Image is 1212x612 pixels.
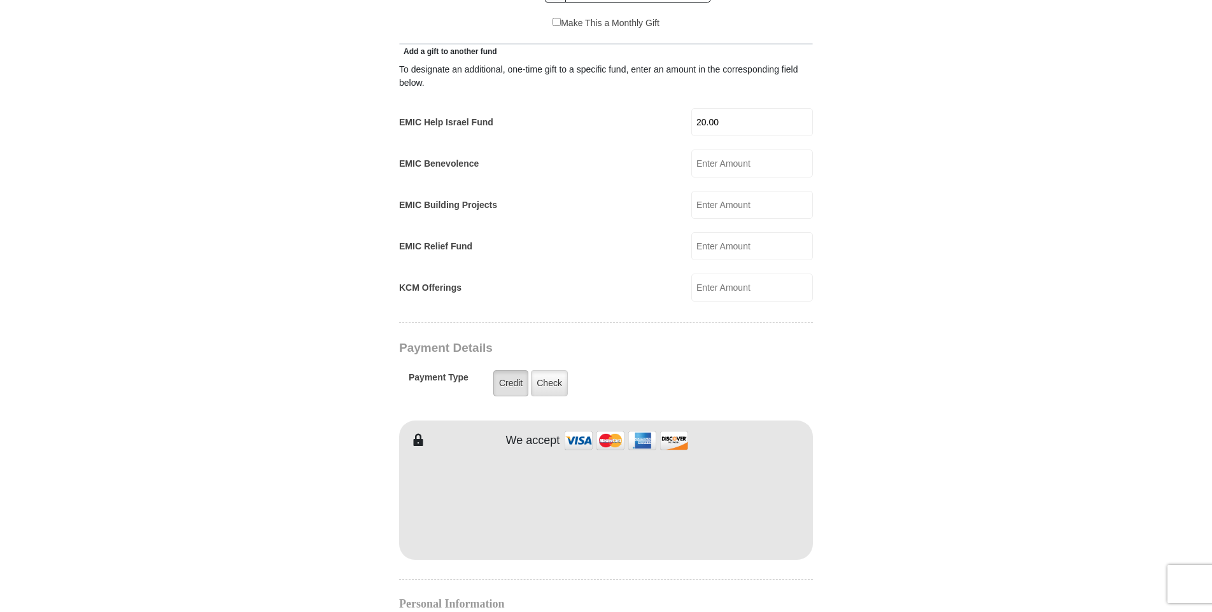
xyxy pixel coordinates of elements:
img: credit cards accepted [563,427,690,454]
input: Enter Amount [691,108,813,136]
label: Make This a Monthly Gift [553,17,659,30]
h3: Payment Details [399,341,724,356]
input: Make This a Monthly Gift [553,18,561,26]
label: EMIC Benevolence [399,157,479,170]
input: Enter Amount [691,274,813,302]
span: Add a gift to another fund [399,47,497,56]
div: To designate an additional, one-time gift to a specific fund, enter an amount in the correspondin... [399,63,813,90]
label: Check [531,370,568,396]
h5: Payment Type [409,372,469,389]
label: EMIC Building Projects [399,198,497,212]
label: KCM Offerings [399,281,462,295]
input: Enter Amount [691,191,813,219]
input: Enter Amount [691,150,813,177]
label: Credit [493,370,528,396]
h4: We accept [506,434,560,448]
label: EMIC Relief Fund [399,240,472,253]
input: Enter Amount [691,232,813,260]
label: EMIC Help Israel Fund [399,116,493,129]
h4: Personal Information [399,599,813,609]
